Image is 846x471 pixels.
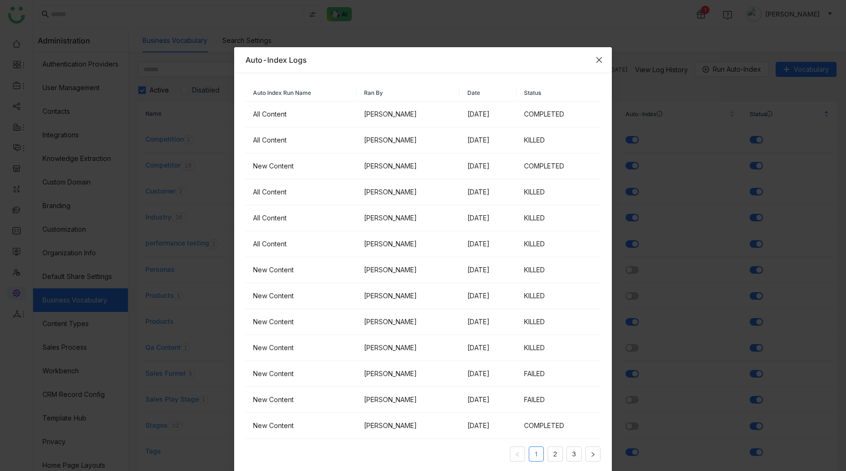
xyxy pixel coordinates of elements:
td: [DATE] [460,309,516,335]
td: [PERSON_NAME] [356,361,460,387]
td: [DATE] [460,231,516,257]
td: FAILED [516,387,601,413]
td: COMPLETED [516,413,601,439]
td: New Content [245,361,356,387]
td: All Content [245,179,356,205]
td: [PERSON_NAME] [356,413,460,439]
td: All Content [245,101,356,127]
td: [DATE] [460,283,516,309]
td: [DATE] [460,101,516,127]
td: New Content [245,309,356,335]
td: All Content [245,205,356,231]
td: [PERSON_NAME] [356,257,460,283]
td: New Content [245,387,356,413]
th: Date [460,84,516,101]
a: 2 [548,447,562,461]
td: KILLED [516,205,601,231]
div: Auto-Index Logs [245,55,601,65]
td: [PERSON_NAME] [356,283,460,309]
td: [DATE] [460,361,516,387]
td: [PERSON_NAME] [356,335,460,361]
td: New Content [245,335,356,361]
th: Auto Index Run Name [245,84,356,101]
button: Previous Page [510,446,525,462]
td: KILLED [516,231,601,257]
td: [DATE] [460,205,516,231]
th: Ran By [356,84,460,101]
td: [DATE] [460,387,516,413]
td: All Content [245,231,356,257]
button: Close [586,47,612,73]
td: KILLED [516,283,601,309]
td: New Content [245,413,356,439]
td: All Content [245,127,356,153]
td: [DATE] [460,153,516,179]
td: KILLED [516,309,601,335]
li: 2 [548,446,563,462]
td: KILLED [516,257,601,283]
td: COMPLETED [516,101,601,127]
td: [PERSON_NAME] [356,127,460,153]
button: Next Page [585,446,601,462]
td: COMPLETED [516,153,601,179]
a: 1 [529,447,543,461]
th: Status [516,84,601,101]
td: [DATE] [460,179,516,205]
td: [PERSON_NAME] [356,205,460,231]
td: [PERSON_NAME] [356,387,460,413]
td: KILLED [516,127,601,153]
td: [DATE] [460,127,516,153]
td: [PERSON_NAME] [356,101,460,127]
td: [PERSON_NAME] [356,153,460,179]
td: KILLED [516,335,601,361]
td: KILLED [516,179,601,205]
td: New Content [245,257,356,283]
td: [DATE] [460,335,516,361]
td: New Content [245,283,356,309]
li: 3 [567,446,582,462]
li: 1 [529,446,544,462]
td: FAILED [516,361,601,387]
a: 3 [567,447,581,461]
td: New Content [245,153,356,179]
td: [DATE] [460,413,516,439]
td: [PERSON_NAME] [356,309,460,335]
td: [DATE] [460,257,516,283]
td: [PERSON_NAME] [356,231,460,257]
td: [PERSON_NAME] [356,179,460,205]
